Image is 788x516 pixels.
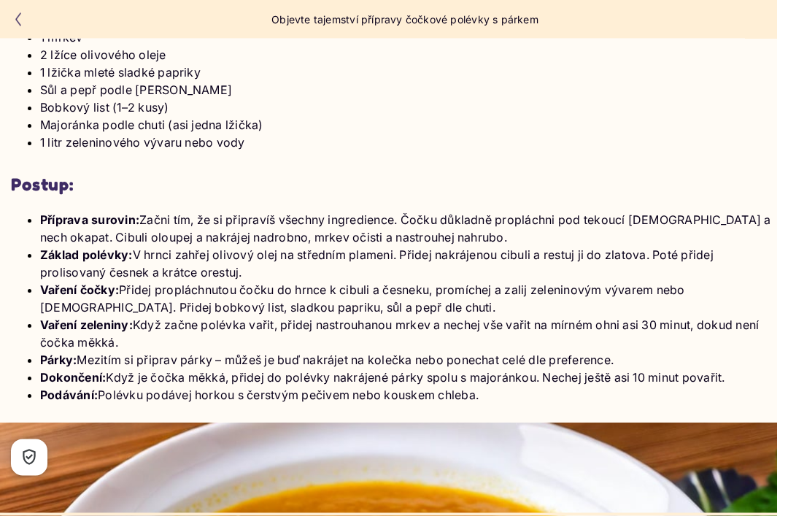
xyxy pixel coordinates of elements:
p: Když začne polévka vařit, přidej nastrouhanou mrkev a nechej vše vařit na mírném ohni asi 30 minu... [40,317,777,352]
strong: Párky: [40,353,77,368]
p: Začni tím, že si připravíš všechny ingredience. Čočku důkladně propláchni pod tekoucí [DEMOGRAPHI... [40,212,777,247]
p: Když je čočka měkká, přidej do polévky nakrájené párky spolu s majoránkou. Nechej ještě asi 10 mi... [40,369,777,387]
strong: Příprava surovin: [40,213,139,228]
p: Mezitím si připrav párky – můžeš je buď nakrájet na kolečka nebo ponechat celé dle preference. [40,352,777,369]
p: V hrnci zahřej olivový olej na středním plameni. Přidej nakrájenou cibuli a restuj ji do zlatova.... [40,247,777,282]
p: 1 mrkev [40,29,777,47]
p: 2 lžíce olivového oleje [40,47,777,64]
p: Bobkový list (1–2 kusy) [40,99,777,117]
strong: Vaření čočky: [40,283,119,298]
strong: Základ polévky: [40,248,133,263]
p: Majoránka podle chuti (asi jedna lžička) [40,117,777,134]
strong: Podávání: [40,388,98,403]
p: 1 litr zeleninového vývaru nebo vody [40,134,777,152]
p: Polévku podávej horkou s čerstvým pečivem nebo kouskem chleba. [40,387,777,404]
strong: Vaření zeleniny: [40,318,133,333]
p: 2 stroužky česneku [40,12,777,29]
p: Přidej propláchnutou čočku do hrnce k cibuli a česneku, promíchej a zalij zeleninovým vývarem neb... [40,282,777,317]
p: 1 lžička mleté sladké papriky [40,64,777,82]
h3: Postup: [11,174,777,196]
p: Sůl a pepř podle [PERSON_NAME] [40,82,777,99]
strong: Dokončení: [40,371,106,385]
